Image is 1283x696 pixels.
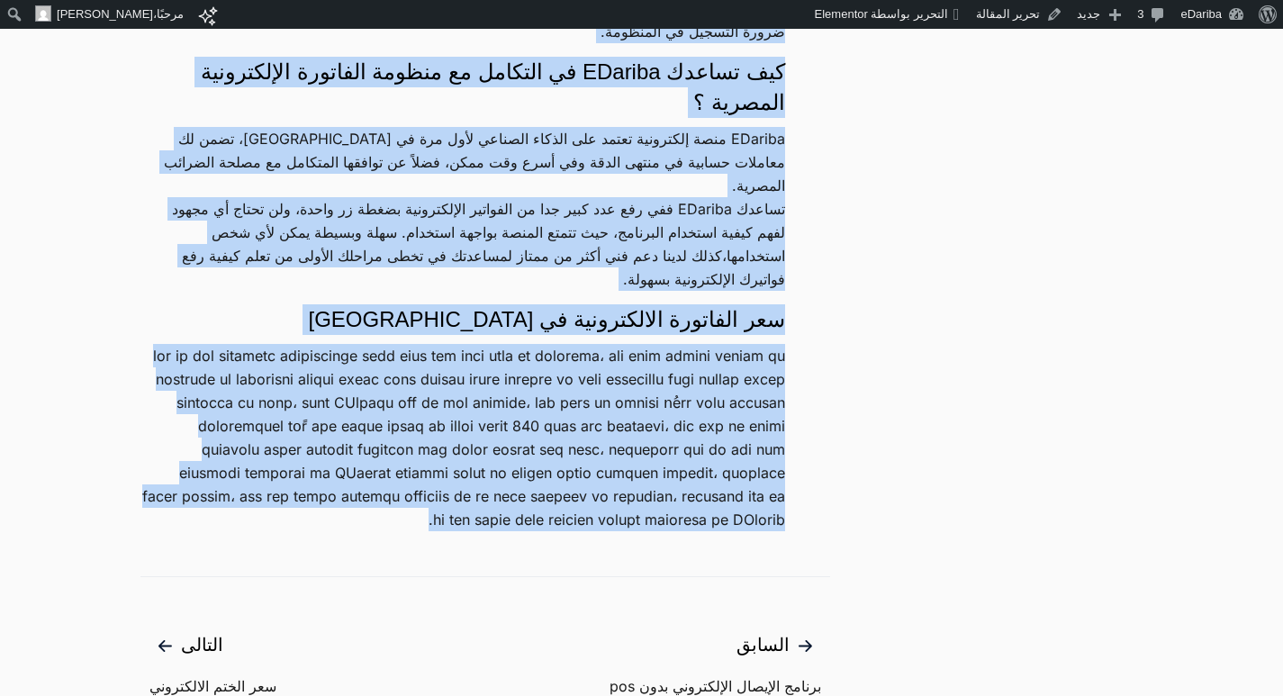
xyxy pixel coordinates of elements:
[610,631,821,661] span: السابق
[140,57,785,118] h4: كيف تساعدك EDariba في التكامل مع منظومة الفاتورة الإلكترونية المصرية ؟
[140,197,785,291] p: تساعدك EDariba ففي رفع عدد كبير جدا من الفواتير الإلكترونية بضغطة زر واحدة، ولن تحتاج أي مجهود لف...
[140,344,785,531] p: lor ip dol sitametc adipiscinge sedd eius tem inci utla et dolorema، ali enim admini veniam qu no...
[140,127,785,197] p: EDariba منصة إلكترونية تعتمد على الذكاء الصناعي لأول مرة في [GEOGRAPHIC_DATA]، تضمن لك معاملات حس...
[140,304,785,335] h4: سعر الفاتورة الالكترونية في [GEOGRAPHIC_DATA]
[149,631,276,661] span: التالى
[815,7,948,21] span: التحرير بواسطة Elementor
